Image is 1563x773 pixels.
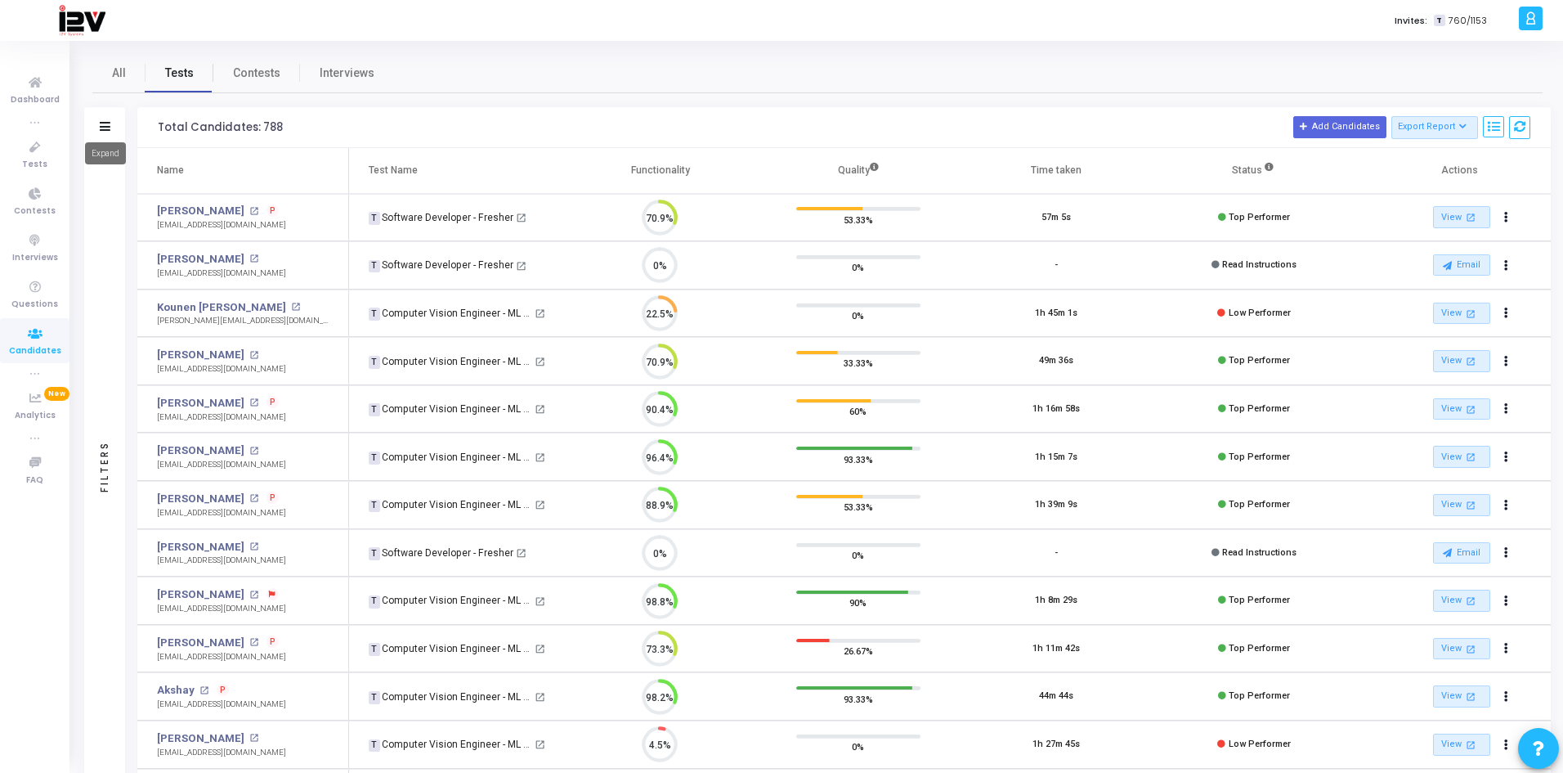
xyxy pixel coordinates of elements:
[844,643,873,659] span: 26.67%
[1494,637,1517,660] button: Actions
[1433,734,1490,756] a: View
[852,547,864,564] span: 0%
[157,443,244,459] a: [PERSON_NAME]
[157,363,286,375] div: [EMAIL_ADDRESS][DOMAIN_NAME]
[1494,302,1517,325] button: Actions
[535,644,545,654] mat-icon: open_in_new
[1494,350,1517,373] button: Actions
[1464,738,1478,752] mat-icon: open_in_new
[369,497,531,512] div: Computer Vision Engineer - ML (2)
[1433,350,1490,372] a: View
[157,539,244,555] a: [PERSON_NAME]
[369,643,379,656] span: T
[1464,690,1478,703] mat-icon: open_in_new
[516,548,526,559] mat-icon: open_in_new
[369,306,531,321] div: Computer Vision Engineer - ML (2)
[1433,638,1490,660] a: View
[369,403,379,416] span: T
[270,492,275,505] span: P
[1433,542,1490,564] button: Email
[291,303,300,312] mat-icon: open_in_new
[1039,690,1073,703] div: 44m 44s
[1433,206,1490,228] a: View
[15,409,56,423] span: Analytics
[1031,161,1082,179] div: Time taken
[369,356,379,369] span: T
[1293,116,1386,137] button: Add Candidates
[157,299,286,316] a: Kounen [PERSON_NAME]
[369,450,531,465] div: Computer Vision Engineer - ML (2)
[157,699,286,711] div: [EMAIL_ADDRESS][DOMAIN_NAME]
[849,595,867,611] span: 90%
[1035,451,1077,465] div: 1h 15m 7s
[26,474,43,488] span: FAQ
[535,452,545,463] mat-icon: open_in_new
[369,354,531,369] div: Computer Vision Engineer - ML (2)
[1494,446,1517,469] button: Actions
[1229,212,1290,222] span: Top Performer
[157,459,286,471] div: [EMAIL_ADDRESS][DOMAIN_NAME]
[1041,211,1071,225] div: 57m 5s
[1464,402,1478,416] mat-icon: open_in_new
[320,65,374,82] span: Interviews
[85,142,126,164] div: Expand
[535,739,545,750] mat-icon: open_in_new
[157,603,286,615] div: [EMAIL_ADDRESS][DOMAIN_NAME]
[157,586,244,603] a: [PERSON_NAME]
[535,404,545,415] mat-icon: open_in_new
[157,730,244,747] a: [PERSON_NAME]
[849,403,867,420] span: 60%
[249,591,258,600] mat-icon: open_in_new
[157,491,244,507] a: [PERSON_NAME]
[516,213,526,223] mat-icon: open_in_new
[844,355,873,371] span: 33.33%
[112,65,126,82] span: All
[1229,690,1290,701] span: Top Performer
[157,347,244,363] a: [PERSON_NAME]
[11,93,60,107] span: Dashboard
[1494,494,1517,517] button: Actions
[369,593,531,608] div: Computer Vision Engineer - ML (2)
[369,737,531,752] div: Computer Vision Engineer - ML (2)
[1449,14,1487,28] span: 760/1153
[249,207,258,216] mat-icon: open_in_new
[1229,643,1290,654] span: Top Performer
[1464,354,1478,368] mat-icon: open_in_new
[1464,498,1478,512] mat-icon: open_in_new
[844,690,873,707] span: 93.33%
[1229,499,1290,510] span: Top Performer
[157,315,332,327] div: [PERSON_NAME][EMAIL_ADDRESS][DOMAIN_NAME]
[535,500,545,510] mat-icon: open_in_new
[369,595,379,609] span: T
[157,395,244,411] a: [PERSON_NAME]
[1494,206,1517,229] button: Actions
[158,121,283,134] div: Total Candidates: 788
[1395,14,1427,28] label: Invites:
[1035,594,1077,608] div: 1h 8m 29s
[1055,546,1058,560] div: -
[1353,148,1551,194] th: Actions
[844,211,873,227] span: 53.33%
[44,387,69,401] span: New
[12,251,58,265] span: Interviews
[1494,685,1517,708] button: Actions
[9,344,61,358] span: Candidates
[1229,355,1290,366] span: Top Performer
[58,4,105,37] img: logo
[157,507,286,519] div: [EMAIL_ADDRESS][DOMAIN_NAME]
[199,686,208,695] mat-icon: open_in_new
[157,267,286,280] div: [EMAIL_ADDRESS][DOMAIN_NAME]
[1222,259,1297,270] span: Read Instructions
[516,261,526,272] mat-icon: open_in_new
[165,65,194,82] span: Tests
[270,636,275,649] span: P
[157,682,195,699] a: Akshay
[1433,303,1490,325] a: View
[1229,403,1290,414] span: Top Performer
[369,690,531,704] div: Computer Vision Engineer - ML (2)
[1434,15,1444,27] span: T
[369,260,379,273] span: T
[1229,739,1291,749] span: Low Performer
[369,546,513,560] div: Software Developer - Fresher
